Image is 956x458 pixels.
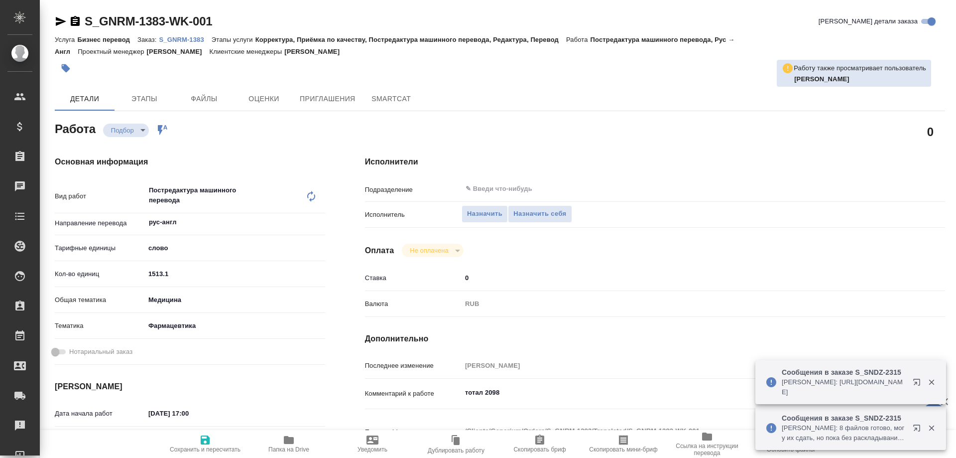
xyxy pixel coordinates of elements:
[55,191,145,201] p: Вид работ
[85,14,212,28] a: S_GNRM-1383-WK-001
[210,48,285,55] p: Клиентские менеджеры
[159,36,211,43] p: S_GNRM-1383
[55,295,145,305] p: Общая тематика
[365,299,462,309] p: Валюта
[358,446,387,453] span: Уведомить
[159,35,211,43] a: S_GNRM-1383
[462,423,897,440] textarea: /Clients/Generium/Orders/S_GNRM-1383/Translated/S_GNRM-1383-WK-001
[462,205,508,223] button: Назначить
[782,367,906,377] p: Сообщения в заказе S_SNDZ-2315
[365,156,945,168] h4: Исполнители
[108,126,137,135] button: Подбор
[180,93,228,105] span: Файлы
[782,377,906,397] p: [PERSON_NAME]: [URL][DOMAIN_NAME]
[498,430,582,458] button: Скопировать бриф
[582,430,665,458] button: Скопировать мини-бриф
[55,119,96,137] h2: Работа
[137,36,159,43] p: Заказ:
[367,93,415,105] span: SmartCat
[61,93,109,105] span: Детали
[55,321,145,331] p: Тематика
[145,406,232,421] input: ✎ Введи что-нибудь
[365,185,462,195] p: Подразделение
[365,245,394,257] h4: Оплата
[255,36,566,43] p: Корректура, Приёмка по качеству, Постредактура машинного перевода, Редактура, Перевод
[365,210,462,220] p: Исполнитель
[566,36,591,43] p: Работа
[55,15,67,27] button: Скопировать ссылку для ЯМессенджера
[428,447,484,454] span: Дублировать работу
[462,358,897,373] input: Пустое поле
[284,48,347,55] p: [PERSON_NAME]
[77,36,137,43] p: Бизнес перевод
[300,93,356,105] span: Приглашения
[819,16,918,26] span: [PERSON_NAME] детали заказа
[55,381,325,393] h4: [PERSON_NAME]
[513,446,566,453] span: Скопировать бриф
[513,208,566,220] span: Назначить себя
[240,93,288,105] span: Оценки
[170,446,240,453] span: Сохранить и пересчитать
[927,123,934,140] h2: 0
[55,243,145,253] p: Тарифные единицы
[794,63,926,73] p: Работу также просматривает пользователь
[462,271,897,285] input: ✎ Введи что-нибудь
[907,372,931,396] button: Открыть в новой вкладке
[365,273,462,283] p: Ставка
[212,36,255,43] p: Этапы услуги
[794,74,926,84] p: Грабко Мария
[55,36,77,43] p: Услуга
[671,443,743,457] span: Ссылка на инструкции перевода
[365,361,462,371] p: Последнее изменение
[891,188,893,190] button: Open
[247,430,331,458] button: Папка на Drive
[103,124,149,137] div: Подбор
[55,57,77,79] button: Добавить тэг
[782,423,906,443] p: [PERSON_NAME]: 8 файлов готово, могу их сдать, но пока без раскладывания по папкам
[365,333,945,345] h4: Дополнительно
[407,246,451,255] button: Не оплачена
[782,413,906,423] p: Сообщения в заказе S_SNDZ-2315
[78,48,146,55] p: Проектный менеджер
[320,221,322,223] button: Open
[145,240,325,257] div: слово
[465,183,860,195] input: ✎ Введи что-нибудь
[907,418,931,442] button: Открыть в новой вкладке
[365,427,462,437] p: Путь на drive
[508,205,572,223] button: Назначить себя
[665,430,749,458] button: Ссылка на инструкции перевода
[55,156,325,168] h4: Основная информация
[145,292,325,308] div: Медицина
[145,267,325,281] input: ✎ Введи что-нибудь
[414,430,498,458] button: Дублировать работу
[462,384,897,401] textarea: тотал 2098
[69,347,132,357] span: Нотариальный заказ
[402,244,463,257] div: Подбор
[147,48,210,55] p: [PERSON_NAME]
[55,218,145,228] p: Направление перевода
[365,389,462,399] p: Комментарий к работе
[749,430,833,458] button: Обновить файлы
[921,424,942,433] button: Закрыть
[462,296,897,312] div: RUB
[268,446,309,453] span: Папка на Drive
[467,208,502,220] span: Назначить
[145,317,325,334] div: Фармацевтика
[120,93,168,105] span: Этапы
[331,430,414,458] button: Уведомить
[794,75,849,83] b: [PERSON_NAME]
[163,430,247,458] button: Сохранить и пересчитать
[589,446,657,453] span: Скопировать мини-бриф
[69,15,81,27] button: Скопировать ссылку
[921,378,942,387] button: Закрыть
[55,269,145,279] p: Кол-во единиц
[55,409,145,419] p: Дата начала работ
